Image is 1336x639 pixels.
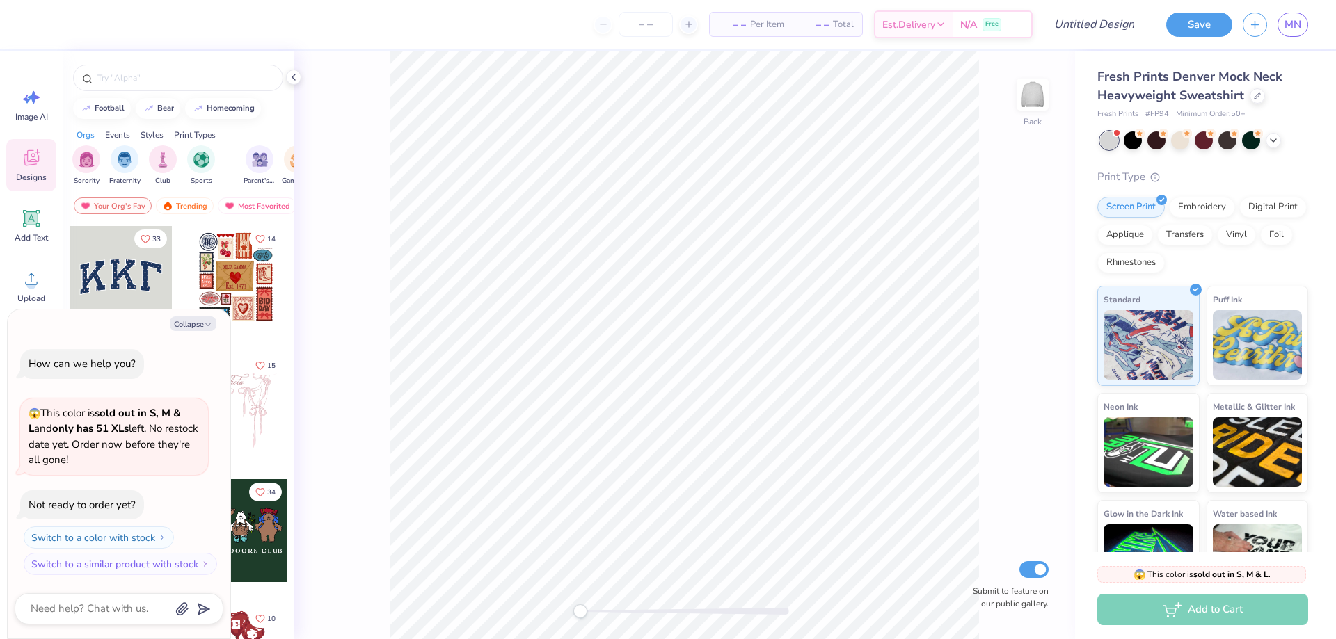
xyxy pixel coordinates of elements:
button: Collapse [170,316,216,331]
span: Sports [191,176,212,186]
div: filter for Fraternity [109,145,141,186]
button: Like [249,609,282,628]
button: Save [1166,13,1232,37]
div: Print Type [1097,169,1308,185]
span: N/A [960,17,977,32]
button: filter button [282,145,314,186]
div: Rhinestones [1097,252,1165,273]
strong: sold out in S, M & L [29,406,181,436]
span: Glow in the Dark Ink [1104,506,1183,521]
div: Screen Print [1097,197,1165,218]
span: – – [718,17,746,32]
div: Applique [1097,225,1153,245]
span: Metallic & Glitter Ink [1213,399,1295,414]
div: Styles [141,129,164,141]
div: filter for Sports [187,145,215,186]
span: # FP94 [1145,108,1169,120]
div: Not ready to order yet? [29,498,136,512]
label: Submit to feature on our public gallery. [965,585,1049,610]
span: Per Item [750,17,784,32]
div: Embroidery [1169,197,1235,218]
div: Most Favorited [218,197,296,214]
button: filter button [187,145,215,186]
img: Standard [1104,310,1193,380]
span: Total [833,17,854,32]
div: filter for Club [149,145,177,186]
button: filter button [149,145,177,186]
span: Fresh Prints Denver Mock Neck Heavyweight Sweatshirt [1097,68,1282,104]
img: Club Image [155,152,170,168]
img: Sorority Image [79,152,95,168]
div: Foil [1260,225,1293,245]
span: This color is . [1134,568,1271,581]
span: Minimum Order: 50 + [1176,108,1246,120]
img: most_fav.gif [80,201,91,211]
img: Puff Ink [1213,310,1303,380]
img: Switch to a color with stock [158,533,166,542]
img: Game Day Image [290,152,306,168]
img: Metallic & Glitter Ink [1213,417,1303,487]
span: 😱 [29,407,40,420]
img: Sports Image [193,152,209,168]
span: 15 [267,362,276,369]
span: Game Day [282,176,314,186]
button: Like [249,356,282,375]
img: most_fav.gif [224,201,235,211]
a: MN [1278,13,1308,37]
button: filter button [244,145,276,186]
div: filter for Game Day [282,145,314,186]
div: filter for Parent's Weekend [244,145,276,186]
span: – – [801,17,829,32]
span: Fraternity [109,176,141,186]
button: homecoming [185,98,261,119]
span: Add Text [15,232,48,243]
img: trending.gif [162,201,173,211]
span: 34 [267,489,276,496]
span: 10 [267,615,276,622]
img: Switch to a similar product with stock [201,560,209,568]
div: filter for Sorority [72,145,100,186]
button: Like [134,229,167,248]
input: Untitled Design [1043,10,1145,38]
div: Your Org's Fav [74,197,152,214]
div: homecoming [207,104,255,112]
div: Digital Print [1239,197,1307,218]
span: 33 [152,236,161,243]
input: Try "Alpha" [96,71,274,85]
span: Free [985,19,999,29]
div: football [95,104,125,112]
div: Vinyl [1217,225,1256,245]
span: Standard [1104,292,1140,307]
span: Club [155,176,170,186]
span: 😱 [1134,568,1145,581]
span: Sorority [74,176,100,186]
div: Print Types [174,129,216,141]
span: Designs [16,172,47,183]
img: Glow in the Dark Ink [1104,524,1193,594]
div: Back [1024,115,1042,128]
button: filter button [109,145,141,186]
button: Like [249,483,282,501]
img: trend_line.gif [143,104,154,113]
span: Est. Delivery [882,17,935,32]
div: Accessibility label [573,604,587,618]
button: bear [136,98,180,119]
span: Water based Ink [1213,506,1277,521]
button: filter button [72,145,100,186]
span: Image AI [15,111,48,122]
input: – – [619,12,673,37]
button: Switch to a color with stock [24,526,174,549]
img: Fraternity Image [117,152,132,168]
img: Neon Ink [1104,417,1193,487]
img: trend_line.gif [81,104,92,113]
strong: sold out in S, M & L [1193,569,1269,580]
div: How can we help you? [29,357,136,371]
div: Orgs [77,129,95,141]
img: Parent's Weekend Image [252,152,268,168]
img: trend_line.gif [193,104,204,113]
strong: only has 51 XLs [52,421,129,435]
div: Transfers [1157,225,1213,245]
img: Back [1019,81,1047,108]
span: Neon Ink [1104,399,1138,414]
span: 14 [267,236,276,243]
